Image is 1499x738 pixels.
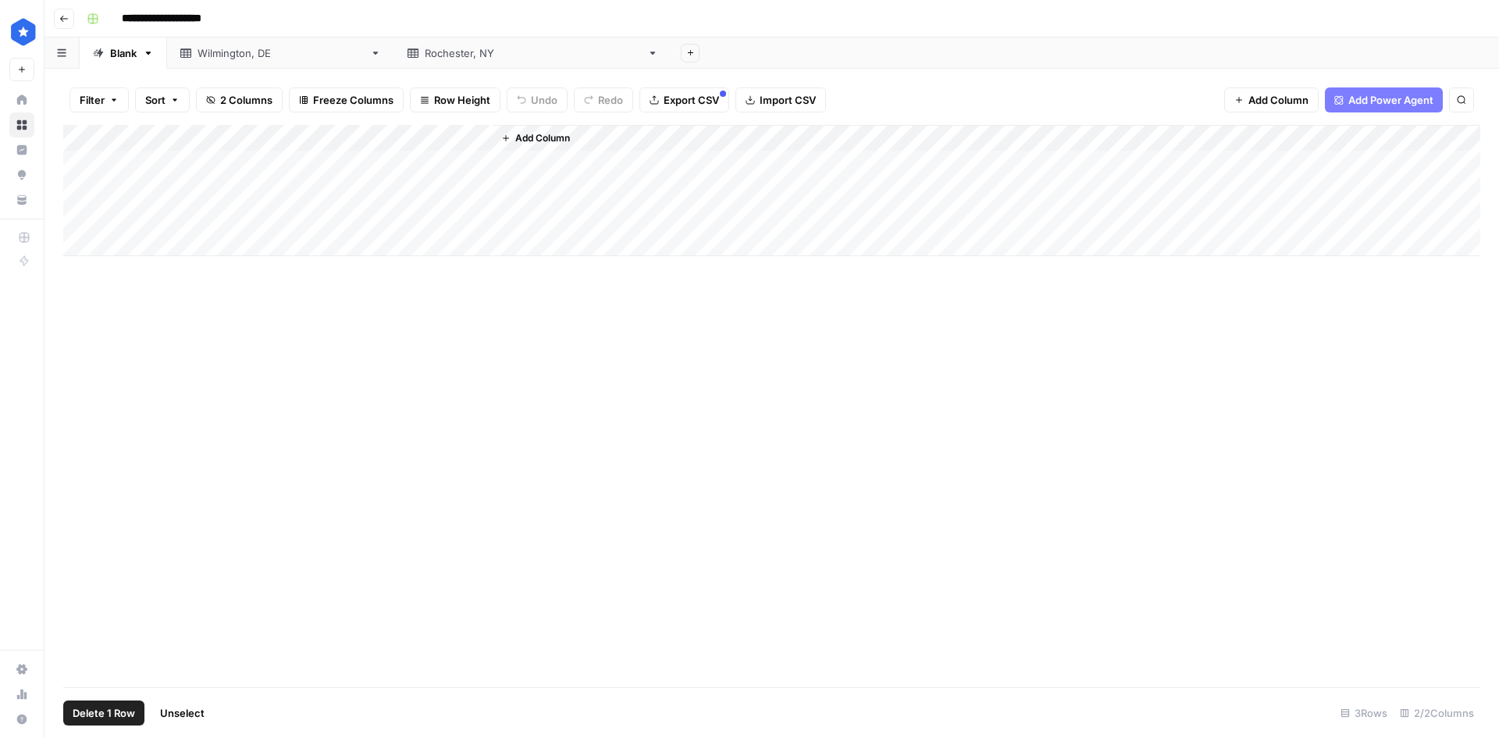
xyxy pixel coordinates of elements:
[135,87,190,112] button: Sort
[1334,701,1394,726] div: 3 Rows
[1224,87,1319,112] button: Add Column
[1325,87,1443,112] button: Add Power Agent
[80,37,167,69] a: Blank
[760,92,816,108] span: Import CSV
[9,657,34,682] a: Settings
[410,87,500,112] button: Row Height
[495,128,576,148] button: Add Column
[735,87,826,112] button: Import CSV
[9,87,34,112] a: Home
[151,701,214,726] button: Unselect
[63,701,144,726] button: Delete 1 Row
[145,92,166,108] span: Sort
[434,92,490,108] span: Row Height
[9,187,34,212] a: Your Data
[73,705,135,721] span: Delete 1 Row
[69,87,129,112] button: Filter
[198,45,364,61] div: Wilmington, [GEOGRAPHIC_DATA]
[1394,701,1480,726] div: 2/2 Columns
[9,112,34,137] a: Browse
[598,92,623,108] span: Redo
[639,87,729,112] button: Export CSV
[220,92,272,108] span: 2 Columns
[515,131,570,145] span: Add Column
[9,682,34,707] a: Usage
[664,92,719,108] span: Export CSV
[80,92,105,108] span: Filter
[574,87,633,112] button: Redo
[110,45,137,61] div: Blank
[1348,92,1433,108] span: Add Power Agent
[313,92,393,108] span: Freeze Columns
[394,37,671,69] a: [GEOGRAPHIC_DATA], [GEOGRAPHIC_DATA]
[9,162,34,187] a: Opportunities
[9,137,34,162] a: Insights
[167,37,394,69] a: Wilmington, [GEOGRAPHIC_DATA]
[9,707,34,732] button: Help + Support
[507,87,568,112] button: Undo
[531,92,557,108] span: Undo
[1248,92,1309,108] span: Add Column
[9,18,37,46] img: ConsumerAffairs Logo
[425,45,641,61] div: [GEOGRAPHIC_DATA], [GEOGRAPHIC_DATA]
[9,12,34,52] button: Workspace: ConsumerAffairs
[196,87,283,112] button: 2 Columns
[289,87,404,112] button: Freeze Columns
[160,705,205,721] span: Unselect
